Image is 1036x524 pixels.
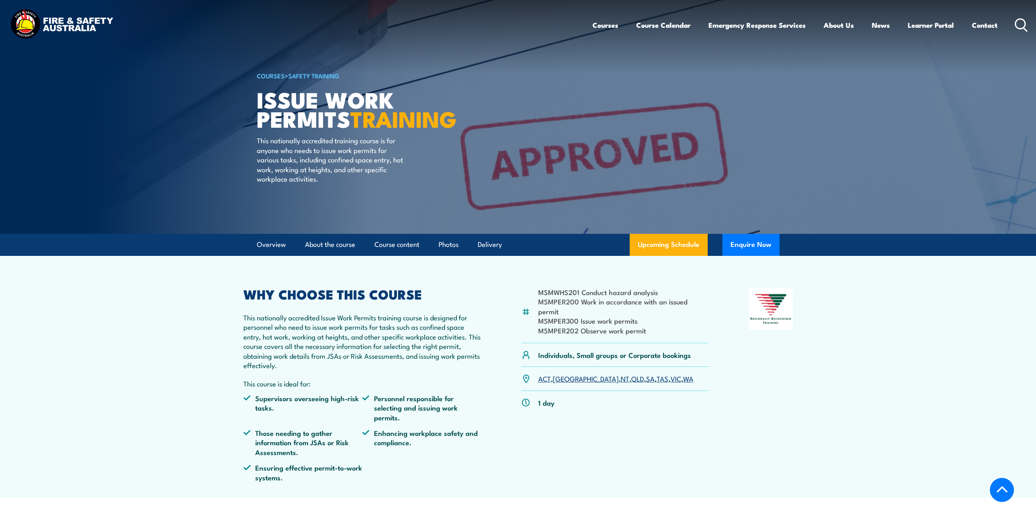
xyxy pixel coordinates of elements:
a: COURSES [257,71,285,80]
img: Nationally Recognised Training logo. [749,288,793,330]
li: Ensuring effective permit-to-work systems. [243,463,363,482]
li: MSMPER300 Issue work permits [538,316,709,325]
a: Contact [972,14,998,36]
li: Personnel responsible for selecting and issuing work permits. [362,393,481,422]
a: VIC [671,373,681,383]
a: Overview [257,234,286,255]
button: Enquire Now [722,234,780,256]
p: This course is ideal for: [243,379,482,388]
li: Enhancing workplace safety and compliance. [362,428,481,457]
p: This nationally accredited training course is for anyone who needs to issue work permits for vari... [257,135,406,183]
a: Course content [374,234,419,255]
a: About the course [305,234,355,255]
li: MSMPER200 Work in accordance with an issued permit [538,297,709,316]
strong: TRAINING [350,101,457,135]
p: Individuals, Small groups or Corporate bookings [538,350,691,360]
a: Upcoming Schedule [630,234,708,256]
a: Course Calendar [636,14,691,36]
a: [GEOGRAPHIC_DATA] [553,373,619,383]
li: Supervisors overseeing high-risk tasks. [243,393,363,422]
a: Learner Portal [908,14,954,36]
a: TAS [657,373,668,383]
li: MSMWHS201 Conduct hazard analysis [538,287,709,297]
a: Safety Training [288,71,339,80]
a: Photos [439,234,459,255]
h6: > [257,71,459,80]
a: Emergency Response Services [708,14,806,36]
p: 1 day [538,398,555,407]
a: Delivery [478,234,502,255]
a: About Us [824,14,854,36]
a: SA [646,373,655,383]
a: QLD [631,373,644,383]
a: Courses [593,14,618,36]
li: MSMPER202 Observe work permit [538,326,709,335]
a: News [872,14,890,36]
h1: Issue Work Permits [257,90,459,128]
p: , , , , , , , [538,374,693,383]
p: This nationally accredited Issue Work Permits training course is designed for personnel who need ... [243,313,482,370]
h2: WHY CHOOSE THIS COURSE [243,288,482,300]
a: ACT [538,373,551,383]
a: WA [683,373,693,383]
li: Those needing to gather information from JSAs or Risk Assessments. [243,428,363,457]
a: NT [621,373,629,383]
